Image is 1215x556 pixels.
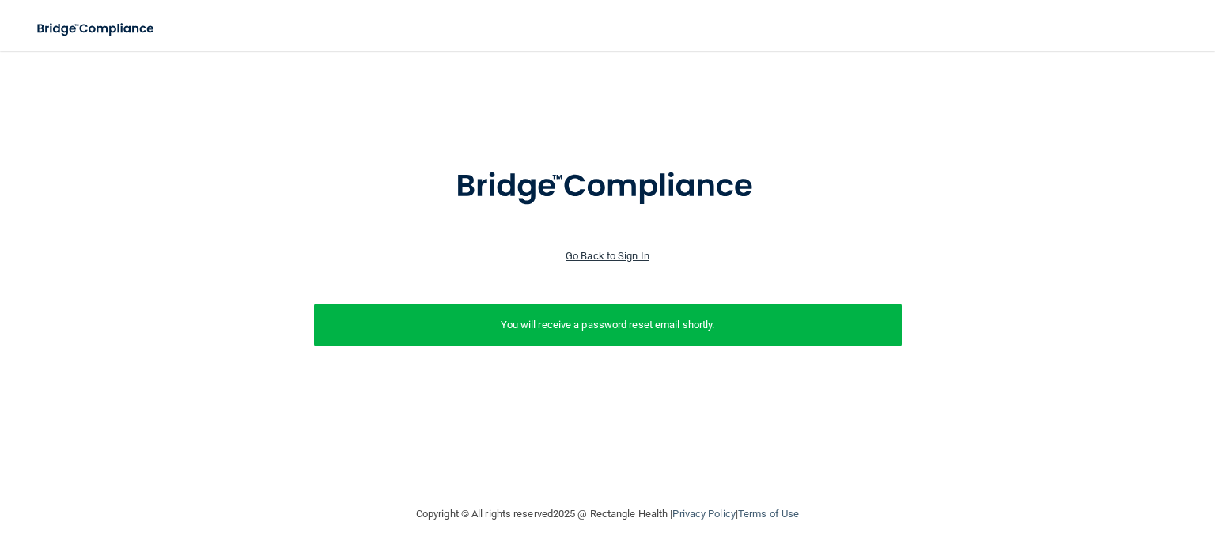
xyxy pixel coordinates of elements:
[672,508,735,520] a: Privacy Policy
[738,508,799,520] a: Terms of Use
[319,489,896,539] div: Copyright © All rights reserved 2025 @ Rectangle Health | |
[24,13,169,45] img: bridge_compliance_login_screen.278c3ca4.svg
[942,474,1196,536] iframe: Drift Widget Chat Controller
[566,250,649,262] a: Go Back to Sign In
[423,146,792,228] img: bridge_compliance_login_screen.278c3ca4.svg
[326,316,890,335] p: You will receive a password reset email shortly.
